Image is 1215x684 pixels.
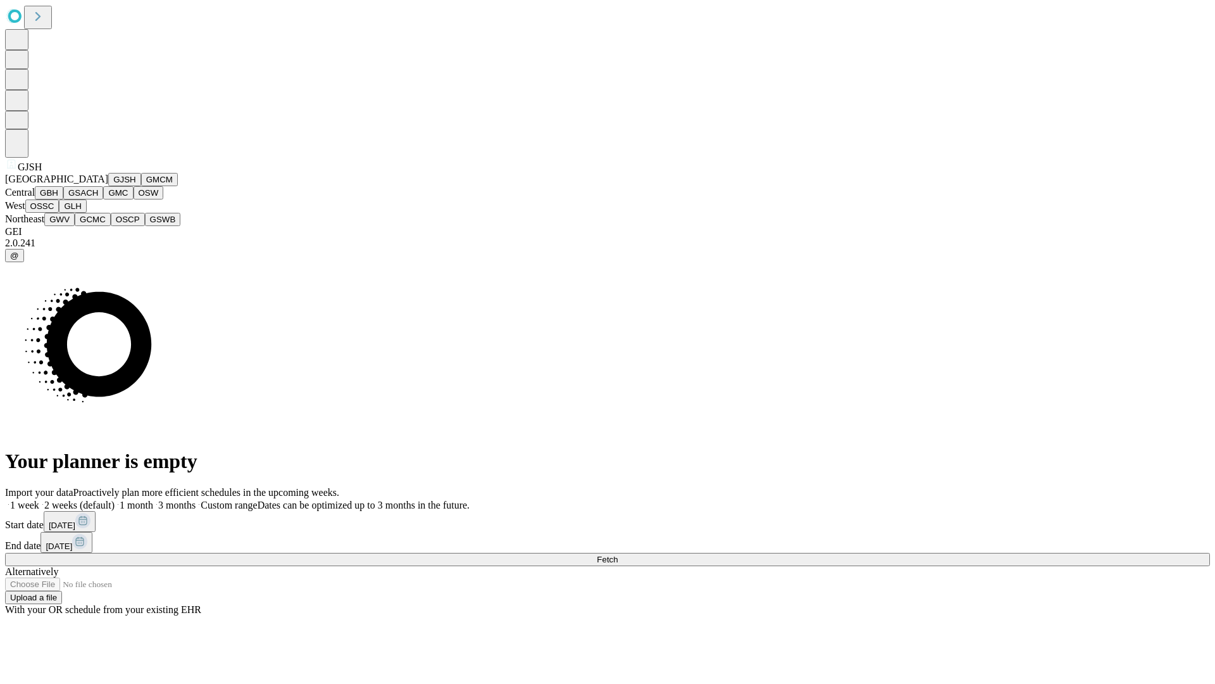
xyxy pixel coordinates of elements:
[201,500,257,510] span: Custom range
[5,174,108,184] span: [GEOGRAPHIC_DATA]
[134,186,164,199] button: OSW
[145,213,181,226] button: GSWB
[44,511,96,532] button: [DATE]
[10,500,39,510] span: 1 week
[5,553,1210,566] button: Fetch
[5,226,1210,237] div: GEI
[25,199,59,213] button: OSSC
[5,532,1210,553] div: End date
[5,591,62,604] button: Upload a file
[44,500,115,510] span: 2 weeks (default)
[5,450,1210,473] h1: Your planner is empty
[120,500,153,510] span: 1 month
[75,213,111,226] button: GCMC
[5,237,1210,249] div: 2.0.241
[5,511,1210,532] div: Start date
[44,213,75,226] button: GWV
[108,173,141,186] button: GJSH
[5,200,25,211] span: West
[141,173,178,186] button: GMCM
[103,186,133,199] button: GMC
[5,487,73,498] span: Import your data
[111,213,145,226] button: OSCP
[597,555,618,564] span: Fetch
[73,487,339,498] span: Proactively plan more efficient schedules in the upcoming weeks.
[40,532,92,553] button: [DATE]
[5,249,24,262] button: @
[46,541,72,551] span: [DATE]
[63,186,103,199] button: GSACH
[35,186,63,199] button: GBH
[5,566,58,577] span: Alternatively
[258,500,470,510] span: Dates can be optimized up to 3 months in the future.
[10,251,19,260] span: @
[5,604,201,615] span: With your OR schedule from your existing EHR
[5,187,35,198] span: Central
[158,500,196,510] span: 3 months
[49,521,75,530] span: [DATE]
[5,213,44,224] span: Northeast
[59,199,86,213] button: GLH
[18,161,42,172] span: GJSH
